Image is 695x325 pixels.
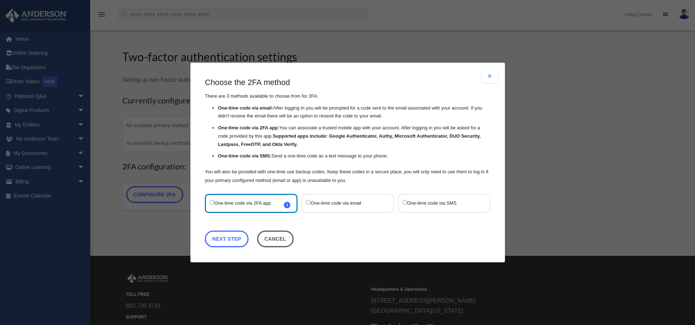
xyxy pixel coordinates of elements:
strong: One-time code via SMS: [218,153,271,159]
li: After logging in you will be prompted for a code sent to the email associated with your account. ... [218,104,491,121]
span: i [284,202,290,208]
button: Close modal [482,70,498,83]
button: Close this dialog window [257,231,293,247]
strong: One-time code via email: [218,105,273,111]
li: You can associate a trusted mobile app with your account. After logging in you will be asked for ... [218,124,491,148]
label: One-time code via SMS [402,199,478,208]
li: Send a one-time code as a text message to your phone. [218,152,491,161]
input: One-time code via email [306,200,311,205]
label: One-time code via email [306,199,382,208]
a: Next Step [205,231,248,247]
input: One-time code via SMS [402,200,407,205]
div: There are 3 methods available to choose from for 2FA: [205,77,491,185]
input: One-time code via 2FA appi [210,200,214,205]
strong: One-time code via 2FA app: [218,125,279,130]
h3: Choose the 2FA method [205,77,491,88]
p: You will also be provided with one-time use backup codes. Keep these codes in a secure place, you... [205,168,491,185]
label: One-time code via 2FA app [210,199,286,208]
strong: Supported apps include: Google Authenticator, Authy, Microsoft Authenticator, DUO Security, Lastp... [218,133,480,147]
